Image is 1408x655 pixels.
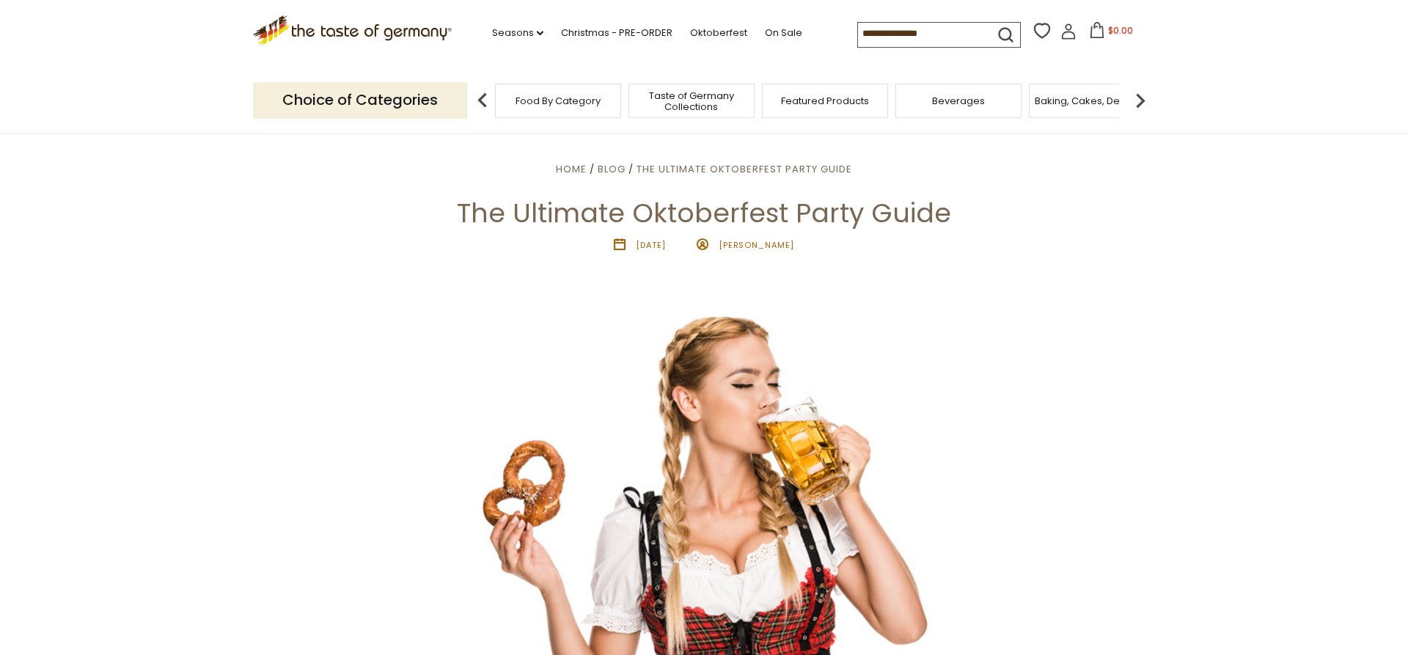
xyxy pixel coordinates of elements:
[1126,86,1155,115] img: next arrow
[636,239,666,251] time: [DATE]
[637,162,852,176] a: The Ultimate Oktoberfest Party Guide
[781,95,869,106] a: Featured Products
[1108,24,1133,37] span: $0.00
[468,86,497,115] img: previous arrow
[1079,22,1142,44] button: $0.00
[45,197,1363,230] h1: The Ultimate Oktoberfest Party Guide
[598,162,626,176] a: Blog
[1035,95,1148,106] a: Baking, Cakes, Desserts
[492,25,543,41] a: Seasons
[253,82,467,118] p: Choice of Categories
[633,90,750,112] a: Taste of Germany Collections
[561,25,672,41] a: Christmas - PRE-ORDER
[690,25,747,41] a: Oktoberfest
[556,162,587,176] a: Home
[765,25,802,41] a: On Sale
[516,95,601,106] a: Food By Category
[932,95,985,106] a: Beverages
[719,239,795,251] span: [PERSON_NAME]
